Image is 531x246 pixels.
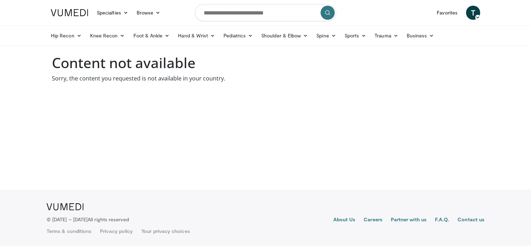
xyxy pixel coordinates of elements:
a: Pediatrics [219,29,257,43]
a: Foot & Ankle [129,29,174,43]
a: Shoulder & Elbow [257,29,312,43]
a: Favorites [432,6,462,20]
a: Spine [312,29,340,43]
span: All rights reserved [88,216,129,222]
a: Partner with us [391,216,426,224]
img: VuMedi Logo [51,9,88,16]
p: © [DATE] – [DATE] [47,216,129,223]
a: T [466,6,480,20]
a: Hand & Wrist [174,29,219,43]
a: Specialties [93,6,132,20]
a: Privacy policy [100,228,133,235]
a: Careers [364,216,382,224]
a: Contact us [458,216,484,224]
a: Sports [340,29,371,43]
input: Search topics, interventions [195,4,336,21]
a: Hip Recon [47,29,86,43]
a: Business [402,29,438,43]
a: Browse [132,6,165,20]
a: Trauma [370,29,402,43]
a: F.A.Q. [435,216,449,224]
p: Sorry, the content you requested is not available in your country. [52,74,479,83]
a: Knee Recon [86,29,129,43]
a: Terms & conditions [47,228,91,235]
a: About Us [333,216,356,224]
h1: Content not available [52,54,479,71]
img: VuMedi Logo [47,203,84,210]
a: Your privacy choices [141,228,190,235]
